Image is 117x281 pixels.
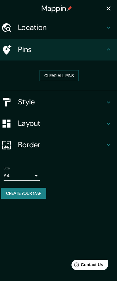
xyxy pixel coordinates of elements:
[4,165,10,171] label: Size
[67,6,72,11] img: pin-icon.png
[41,4,72,13] h4: Mappin
[18,140,105,150] h4: Border
[4,171,40,181] div: A4
[40,70,79,81] button: Clear all pins
[1,188,46,199] button: Create your map
[18,45,105,54] h4: Pins
[18,23,105,32] h4: Location
[18,97,105,107] h4: Style
[18,119,105,128] h4: Layout
[63,257,110,274] iframe: Help widget launcher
